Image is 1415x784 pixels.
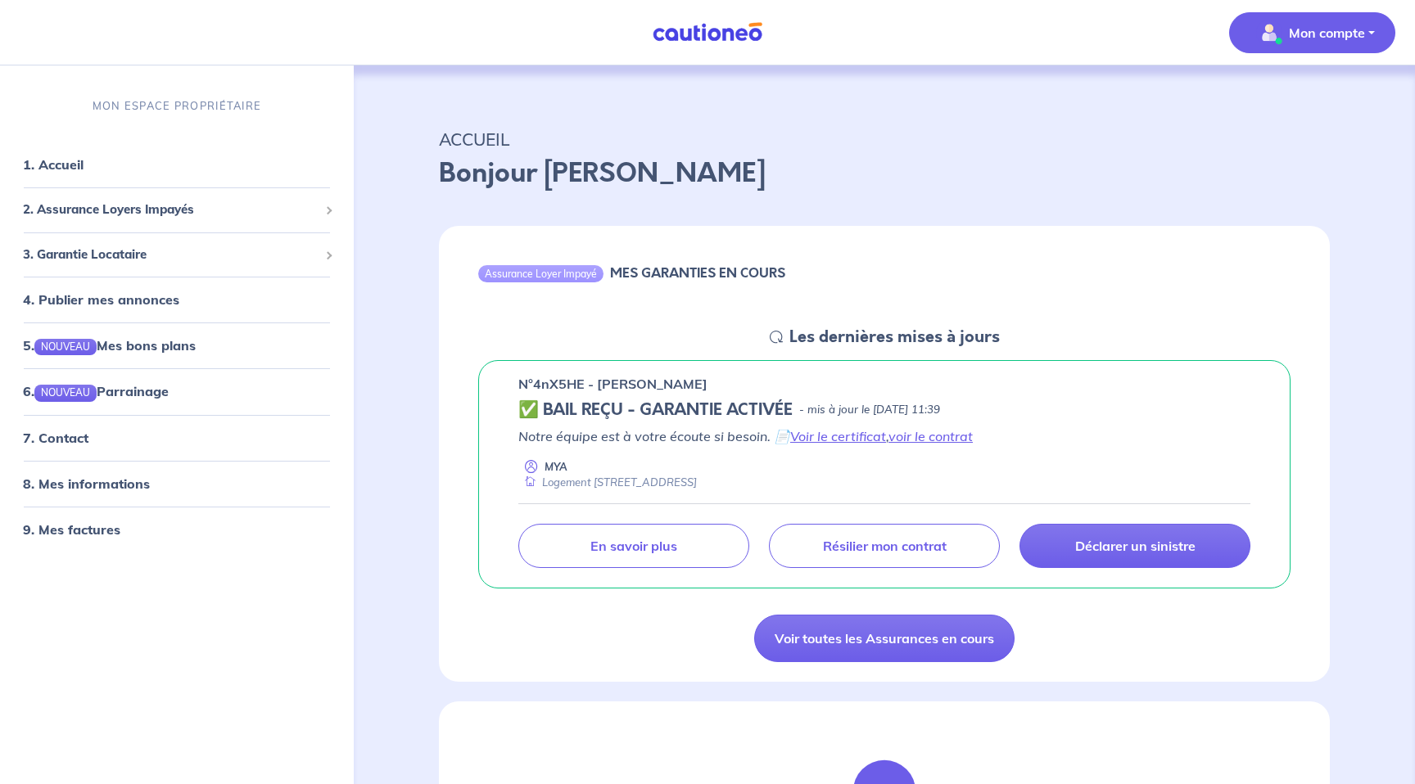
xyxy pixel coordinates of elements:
[1229,12,1395,53] button: illu_account_valid_menu.svgMon compte
[1289,23,1365,43] p: Mon compte
[7,421,347,453] div: 7. Contact
[23,156,84,173] a: 1. Accueil
[23,520,120,537] a: 9. Mes factures
[478,265,604,282] div: Assurance Loyer Impayé
[518,426,1250,446] p: Notre équipe est à votre écoute si besoin. 📄 ,
[7,375,347,408] div: 6.NOUVEAUParrainage
[7,238,347,270] div: 3. Garantie Locataire
[646,22,769,43] img: Cautioneo
[590,538,677,554] p: En savoir plus
[518,475,697,490] div: Logement [STREET_ADDRESS]
[7,148,347,181] div: 1. Accueil
[7,512,347,545] div: 9. Mes factures
[7,194,347,226] div: 2. Assurance Loyers Impayés
[439,154,1330,193] p: Bonjour [PERSON_NAME]
[23,429,88,445] a: 7. Contact
[23,291,179,308] a: 4. Publier mes annonces
[1075,538,1196,554] p: Déclarer un sinistre
[790,428,886,444] a: Voir le certificat
[545,459,567,475] p: MYA
[888,428,973,444] a: voir le contrat
[7,466,347,499] div: 8. Mes informations
[799,402,940,418] p: - mis à jour le [DATE] 11:39
[518,400,793,420] h5: ✅ BAIL REÇU - GARANTIE ACTIVÉE
[789,327,1000,347] h5: Les dernières mises à jours
[823,538,947,554] p: Résilier mon contrat
[518,524,749,568] a: En savoir plus
[93,98,261,114] p: MON ESPACE PROPRIÉTAIRE
[1256,20,1282,46] img: illu_account_valid_menu.svg
[7,329,347,362] div: 5.NOUVEAUMes bons plans
[518,400,1250,420] div: state: CONTRACT-VALIDATED, Context: NEW,CHOOSE-CERTIFICATE,ALONE,LESSOR-DOCUMENTS
[7,283,347,316] div: 4. Publier mes annonces
[23,245,319,264] span: 3. Garantie Locataire
[23,337,196,354] a: 5.NOUVEAUMes bons plans
[610,265,785,281] h6: MES GARANTIES EN COURS
[23,383,169,399] a: 6.NOUVEAUParrainage
[23,475,150,491] a: 8. Mes informations
[439,124,1330,154] p: ACCUEIL
[754,615,1015,662] a: Voir toutes les Assurances en cours
[518,374,707,394] p: n°4nX5HE - [PERSON_NAME]
[769,524,1000,568] a: Résilier mon contrat
[1019,524,1250,568] a: Déclarer un sinistre
[23,201,319,219] span: 2. Assurance Loyers Impayés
